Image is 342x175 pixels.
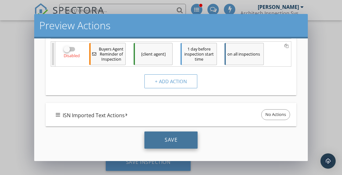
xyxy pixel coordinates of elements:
div: 1 day before inspection start time [180,43,217,65]
h2: Preview Actions [39,19,303,32]
div: on all inspections [225,43,263,65]
div: [client agent] [134,43,173,65]
div: + Add Action [155,78,187,85]
div: Save [144,131,198,149]
span: ISN Imported Text Actions [63,111,125,119]
button: + Add Action [144,74,197,88]
span: No Actions [262,110,290,120]
span: Buyers Agent Reminder of Inspection [99,46,124,62]
span: Disabled [64,53,80,58]
div: Open Intercom Messenger [320,153,336,169]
